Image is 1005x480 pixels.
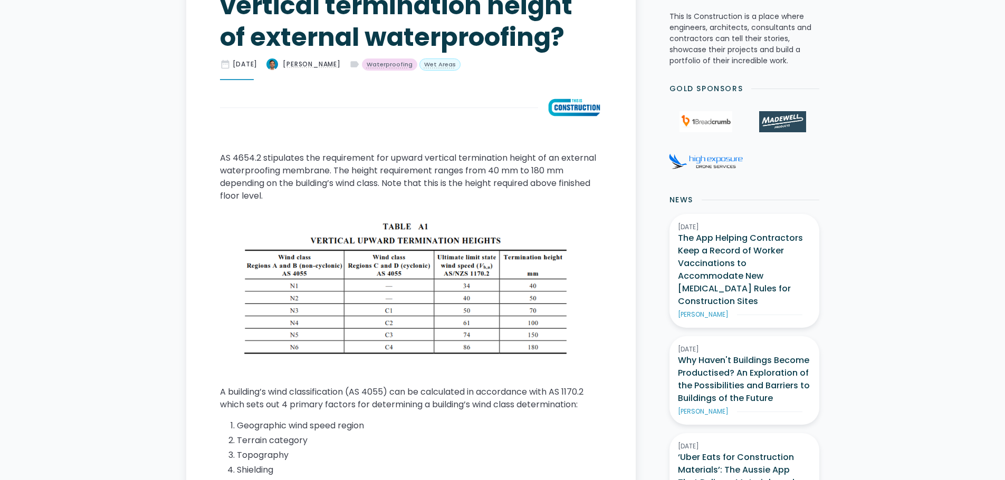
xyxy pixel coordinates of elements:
[669,153,743,169] img: High Exposure
[237,464,602,476] li: Shielding
[669,11,819,66] p: This Is Construction is a place where engineers, architects, consultants and contractors can tell...
[678,354,811,405] h3: Why Haven't Buildings Become Productised? An Exploration of the Possibilities and Barriers to Bui...
[237,419,602,432] li: Geographic wind speed region
[669,336,819,425] a: [DATE]Why Haven't Buildings Become Productised? An Exploration of the Possibilities and Barriers ...
[678,442,811,451] div: [DATE]
[349,59,360,70] div: label
[678,222,811,232] div: [DATE]
[669,214,819,328] a: [DATE]The App Helping Contractors Keep a Record of Worker Vaccinations to Accommodate New [MEDICA...
[669,194,693,205] h2: News
[237,449,602,462] li: Topography
[220,152,602,202] p: AS 4654.2 stipulates the requirement for upward vertical termination height of an external waterp...
[678,232,811,308] h3: The App Helping Contractors Keep a Record of Worker Vaccinations to Accommodate New [MEDICAL_DATA...
[220,59,231,70] div: date_range
[678,310,729,319] div: [PERSON_NAME]
[547,97,602,118] img: What is the Australian Standard requirement for vertical termination height of external waterproo...
[419,58,461,71] a: Wet Areas
[237,434,602,447] li: Terrain category
[220,386,602,411] p: A building’s wind classification (AS 4055) can be calculated in accordance with AS 1170.2 which s...
[424,60,456,69] div: Wet Areas
[283,60,340,69] div: [PERSON_NAME]
[367,60,413,69] div: Waterproofing
[678,407,729,416] div: [PERSON_NAME]
[266,58,340,71] a: [PERSON_NAME]
[362,58,417,71] a: Waterproofing
[759,111,806,132] img: Madewell Products
[266,58,279,71] img: What is the Australian Standard requirement for vertical termination height of external waterproo...
[233,60,258,69] div: [DATE]
[679,111,732,132] img: 1Breadcrumb
[678,345,811,354] div: [DATE]
[669,83,743,94] h2: Gold Sponsors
